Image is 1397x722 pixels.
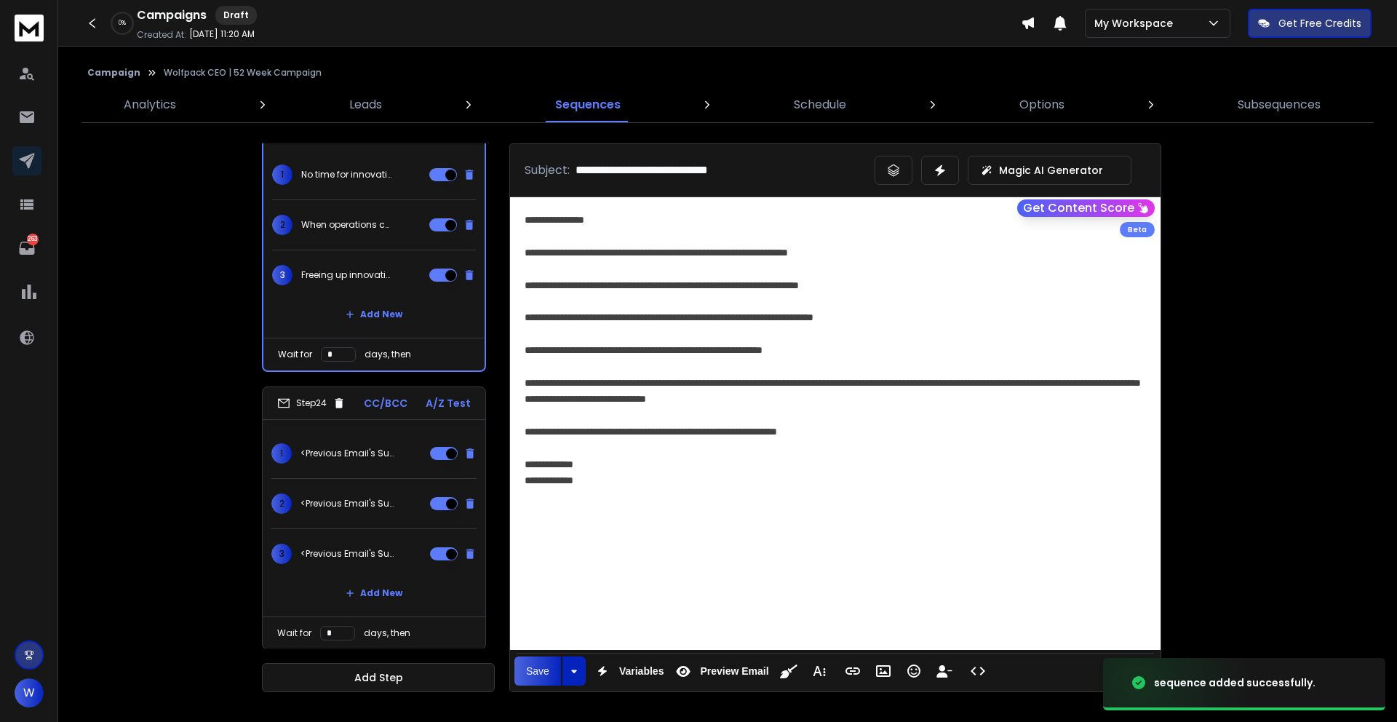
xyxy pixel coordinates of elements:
[525,162,570,179] p: Subject:
[262,386,486,650] li: Step24CC/BCCA/Z Test1<Previous Email's Subject>2<Previous Email's Subject>3<Previous Email's Subj...
[15,678,44,707] button: W
[805,656,833,686] button: More Text
[115,87,185,122] a: Analytics
[364,396,407,410] p: CC/BCC
[301,498,394,509] p: <Previous Email's Subject>
[365,349,411,360] p: days, then
[514,656,561,686] button: Save
[272,265,292,285] span: 3
[277,397,346,410] div: Step 24
[262,107,486,372] li: Step23CC/BCCA/Z Test1No time for innovation?2When operations consume creativity3Freeing up innova...
[301,169,394,180] p: No time for innovation?
[546,87,629,122] a: Sequences
[964,656,992,686] button: Code View
[1154,675,1316,690] div: sequence added successfully.
[119,19,126,28] p: 0 %
[271,443,292,464] span: 1
[1019,96,1064,114] p: Options
[349,96,382,114] p: Leads
[1248,9,1372,38] button: Get Free Credits
[999,163,1103,178] p: Magic AI Generator
[334,579,414,608] button: Add New
[334,300,414,329] button: Add New
[301,548,394,560] p: <Previous Email's Subject>
[277,627,311,639] p: Wait for
[124,96,176,114] p: Analytics
[1011,87,1073,122] a: Options
[555,96,621,114] p: Sequences
[775,656,803,686] button: Clean HTML
[426,396,471,410] p: A/Z Test
[15,15,44,41] img: logo
[616,665,667,678] span: Variables
[1120,222,1155,237] div: Beta
[364,627,410,639] p: days, then
[87,67,140,79] button: Campaign
[301,448,394,459] p: <Previous Email's Subject>
[931,656,958,686] button: Insert Unsubscribe Link
[137,29,186,41] p: Created At:
[341,87,391,122] a: Leads
[697,665,771,678] span: Preview Email
[278,349,312,360] p: Wait for
[27,234,39,245] p: 263
[785,87,855,122] a: Schedule
[301,269,394,281] p: Freeing up innovation capacity
[794,96,846,114] p: Schedule
[12,234,41,263] a: 263
[271,544,292,564] span: 3
[272,164,292,185] span: 1
[215,6,257,25] div: Draft
[1229,87,1329,122] a: Subsequences
[900,656,928,686] button: Emoticons
[137,7,207,24] h1: Campaigns
[589,656,667,686] button: Variables
[272,215,292,235] span: 2
[968,156,1131,185] button: Magic AI Generator
[189,28,255,40] p: [DATE] 11:20 AM
[271,493,292,514] span: 2
[839,656,867,686] button: Insert Link (⌘K)
[1238,96,1321,114] p: Subsequences
[669,656,771,686] button: Preview Email
[1278,16,1361,31] p: Get Free Credits
[301,219,394,231] p: When operations consume creativity
[869,656,897,686] button: Insert Image (⌘P)
[164,67,322,79] p: Wolfpack CEO | 52 Week Campaign
[262,663,495,692] button: Add Step
[1017,199,1155,217] button: Get Content Score
[1094,16,1179,31] p: My Workspace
